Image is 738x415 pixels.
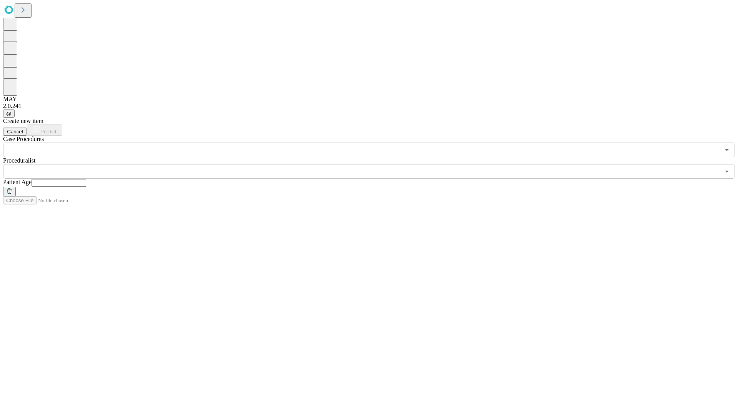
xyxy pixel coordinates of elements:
[6,111,12,116] span: @
[7,129,23,134] span: Cancel
[3,110,15,118] button: @
[3,136,44,142] span: Scheduled Procedure
[3,118,43,124] span: Create new item
[3,103,735,110] div: 2.0.241
[3,96,735,103] div: MAY
[721,144,732,155] button: Open
[3,128,27,136] button: Cancel
[27,124,62,136] button: Predict
[721,166,732,177] button: Open
[3,179,32,185] span: Patient Age
[40,129,56,134] span: Predict
[3,157,35,164] span: Proceduralist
